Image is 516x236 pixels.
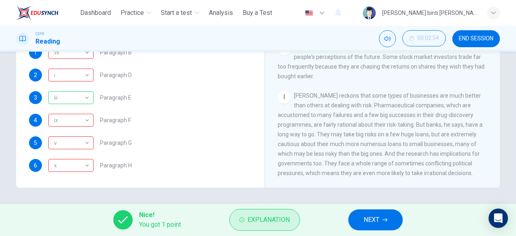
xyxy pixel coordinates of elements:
[489,209,508,228] div: Open Intercom Messenger
[48,91,94,104] div: iii
[35,37,60,46] h1: Reading
[48,154,91,177] div: x
[379,30,396,47] div: Mute
[348,209,403,230] button: NEXT
[100,50,132,55] span: Paragraph B
[402,30,446,47] div: Hide
[48,41,91,64] div: vii
[243,8,272,18] span: Buy a Test
[452,30,500,47] button: END SESSION
[158,6,202,20] button: Start a test
[48,64,91,87] div: i
[278,91,291,104] div: I
[48,132,91,155] div: v
[34,95,37,100] span: 3
[229,209,300,231] button: Explanation
[209,8,233,18] span: Analysis
[34,140,37,146] span: 5
[417,35,439,42] span: 00:02:54
[139,220,181,230] span: You got 1 point
[121,8,144,18] span: Practice
[117,6,154,20] button: Practice
[34,50,37,55] span: 1
[402,30,446,46] button: 00:02:54
[239,6,275,20] button: Buy a Test
[100,72,132,78] span: Paragraph D
[459,36,493,42] span: END SESSION
[48,109,91,132] div: ix
[161,8,192,18] span: Start a test
[206,6,236,20] button: Analysis
[248,214,290,226] span: Explanation
[34,72,37,78] span: 2
[304,10,314,16] img: en
[139,210,181,220] span: Nice!
[48,46,94,59] div: vi
[48,159,94,172] div: iv
[100,95,131,100] span: Paragraph E
[100,163,132,168] span: Paragraph H
[34,163,37,168] span: 6
[363,6,376,19] img: Profile picture
[48,86,91,109] div: iii
[382,8,477,18] div: [PERSON_NAME] binti [PERSON_NAME]
[100,140,132,146] span: Paragraph G
[35,31,44,37] span: CEFR
[48,114,94,127] div: viii
[364,214,379,226] span: NEXT
[80,8,111,18] span: Dashboard
[16,5,58,21] img: ELTC logo
[278,92,483,176] span: [PERSON_NAME] reckons that some types of businesses are much better than others at dealing with r...
[48,69,94,81] div: ix
[34,117,37,123] span: 4
[77,6,114,20] button: Dashboard
[48,136,94,149] div: i
[100,117,131,123] span: Paragraph F
[16,5,77,21] a: ELTC logo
